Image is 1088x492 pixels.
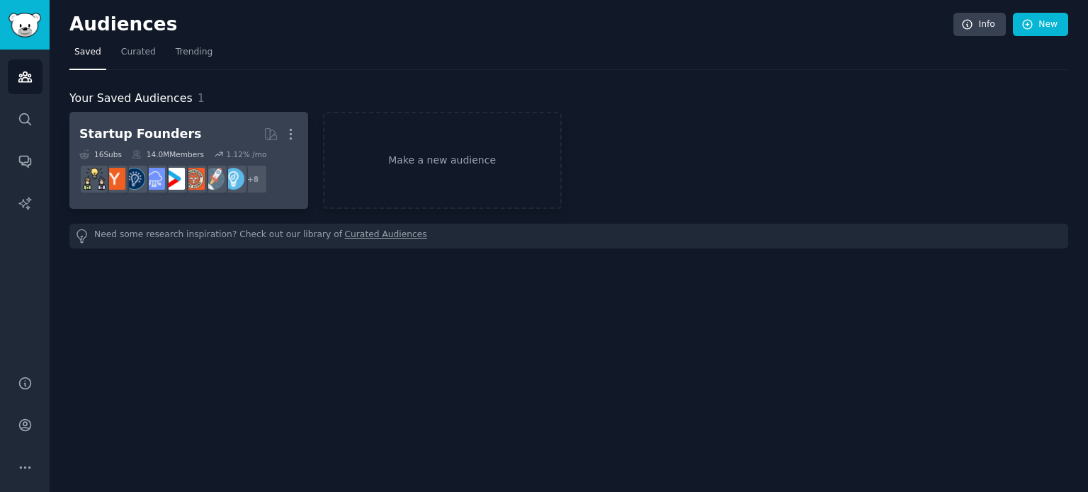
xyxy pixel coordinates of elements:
a: Info [953,13,1006,37]
span: Trending [176,46,212,59]
h2: Audiences [69,13,953,36]
span: Your Saved Audiences [69,90,193,108]
img: SaaS [143,168,165,190]
div: 16 Sub s [79,149,122,159]
img: GummySearch logo [8,13,41,38]
span: Curated [121,46,156,59]
img: startup [163,168,185,190]
span: Saved [74,46,101,59]
img: Entrepreneurship [123,168,145,190]
div: 1.12 % /mo [226,149,266,159]
a: Curated Audiences [345,229,427,244]
a: New [1013,13,1068,37]
div: Need some research inspiration? Check out our library of [69,224,1068,248]
img: ycombinator [103,168,125,190]
img: growmybusiness [84,168,106,190]
div: + 8 [238,164,268,194]
a: Make a new audience [323,112,562,209]
img: Entrepreneur [222,168,244,190]
img: startups [203,168,225,190]
span: 1 [198,91,205,105]
div: Startup Founders [79,125,201,143]
a: Saved [69,41,106,70]
a: Curated [116,41,161,70]
a: Startup Founders16Subs14.0MMembers1.12% /mo+8EntrepreneurstartupsEntrepreneurRideAlongstartupSaaS... [69,112,308,209]
a: Trending [171,41,217,70]
img: EntrepreneurRideAlong [183,168,205,190]
div: 14.0M Members [132,149,204,159]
